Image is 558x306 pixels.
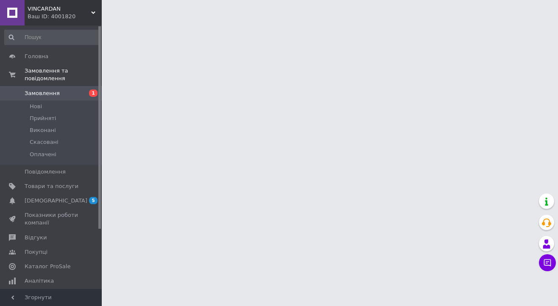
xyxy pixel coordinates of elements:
[25,53,48,60] span: Головна
[4,30,100,45] input: Пошук
[25,248,47,256] span: Покупці
[89,90,98,97] span: 1
[89,197,98,204] span: 5
[30,138,59,146] span: Скасовані
[30,126,56,134] span: Виконані
[25,197,87,205] span: [DEMOGRAPHIC_DATA]
[25,182,78,190] span: Товари та послуги
[25,234,47,241] span: Відгуки
[28,5,91,13] span: VINCARDAN
[28,13,102,20] div: Ваш ID: 4001820
[30,151,56,158] span: Оплачені
[539,254,556,271] button: Чат з покупцем
[25,67,102,82] span: Замовлення та повідомлення
[25,211,78,227] span: Показники роботи компанії
[30,115,56,122] span: Прийняті
[25,90,60,97] span: Замовлення
[25,168,66,176] span: Повідомлення
[30,103,42,110] span: Нові
[25,277,54,285] span: Аналітика
[25,263,70,270] span: Каталог ProSale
